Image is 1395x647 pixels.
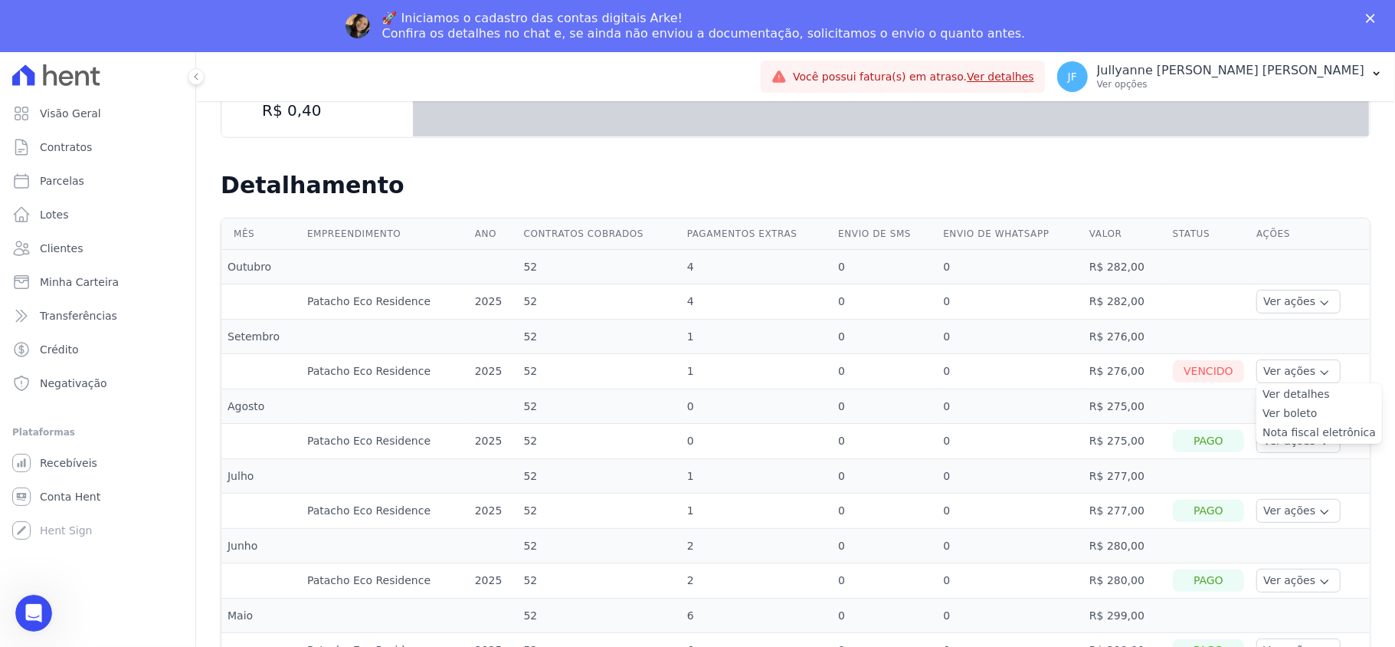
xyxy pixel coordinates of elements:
p: Ver opções [1097,78,1364,90]
td: 2025 [469,354,518,389]
a: Lotes [6,199,189,230]
td: 0 [937,563,1083,599]
td: 52 [518,599,681,633]
td: 0 [832,320,937,354]
span: Parcelas [40,173,84,189]
td: 0 [832,389,937,424]
span: Recebíveis [40,455,97,471]
th: Pagamentos extras [681,218,832,250]
td: 0 [832,284,937,320]
td: 0 [937,459,1083,494]
td: Junho [221,529,301,563]
td: R$ 280,00 [1083,563,1167,599]
span: JF [1068,71,1077,82]
th: Envio de Whatsapp [937,218,1083,250]
div: Vencido [1173,360,1244,383]
td: 2025 [469,424,518,459]
td: 1 [681,354,832,389]
a: Negativação [6,368,189,399]
td: Maio [221,599,301,633]
td: 2025 [469,284,518,320]
span: Você possui fatura(s) em atraso. [793,69,1034,85]
span: Clientes [40,241,83,256]
td: R$ 282,00 [1083,250,1167,284]
a: Parcelas [6,166,189,196]
td: 0 [832,494,937,529]
td: 0 [937,354,1083,389]
td: Patacho Eco Residence [301,284,469,320]
td: 0 [937,529,1083,563]
td: Agosto [221,389,301,424]
a: Nota fiscal eletrônica [1262,425,1376,441]
dd: R$ 0,40 [237,100,398,121]
button: Ver ações [1256,290,1341,314]
a: Crédito [6,334,189,365]
span: Crédito [40,342,79,357]
td: 52 [518,250,681,284]
td: R$ 282,00 [1083,284,1167,320]
a: Ver detalhes [1262,386,1376,402]
div: Fechar [1366,14,1381,23]
button: Ver ações [1256,499,1341,523]
th: Valor [1083,218,1167,250]
span: Lotes [40,207,69,222]
th: Contratos cobrados [518,218,681,250]
th: Envio de SMS [832,218,937,250]
td: R$ 275,00 [1083,424,1167,459]
td: 4 [681,250,832,284]
td: 52 [518,320,681,354]
td: 0 [832,529,937,563]
td: Patacho Eco Residence [301,563,469,599]
td: Setembro [221,320,301,354]
td: 6 [681,599,832,633]
a: Clientes [6,233,189,264]
td: 1 [681,494,832,529]
a: Ver detalhes [967,71,1034,83]
td: 0 [681,424,832,459]
div: 🚀 Iniciamos o cadastro das contas digitais Arke! Confira os detalhes no chat e, se ainda não envi... [382,11,1026,41]
td: 0 [832,563,937,599]
td: 52 [518,529,681,563]
td: R$ 299,00 [1083,599,1167,633]
td: R$ 276,00 [1083,320,1167,354]
td: Patacho Eco Residence [301,424,469,459]
td: 0 [937,389,1083,424]
h2: Detalhamento [221,172,1370,199]
td: R$ 276,00 [1083,354,1167,389]
td: 1 [681,459,832,494]
td: 4 [681,284,832,320]
td: 0 [937,250,1083,284]
td: R$ 277,00 [1083,494,1167,529]
div: Pago [1173,430,1244,452]
button: Ver ações [1256,569,1341,593]
td: 0 [832,459,937,494]
td: R$ 277,00 [1083,459,1167,494]
td: R$ 280,00 [1083,529,1167,563]
td: 1 [681,320,832,354]
td: 0 [937,599,1083,633]
td: R$ 275,00 [1083,389,1167,424]
td: 0 [681,389,832,424]
th: Ações [1250,218,1370,250]
td: 0 [937,320,1083,354]
td: Outubro [221,250,301,284]
td: 2025 [469,494,518,529]
td: 0 [832,354,937,389]
a: Recebíveis [6,448,189,478]
th: Status [1167,218,1250,250]
td: Julho [221,459,301,494]
th: Empreendimento [301,218,469,250]
td: 2 [681,529,832,563]
span: Conta Hent [40,489,100,504]
a: Minha Carteira [6,267,189,297]
iframe: Intercom live chat [15,595,52,632]
a: Conta Hent [6,481,189,512]
td: 52 [518,389,681,424]
a: Transferências [6,301,189,331]
td: 52 [518,494,681,529]
td: Patacho Eco Residence [301,494,469,529]
span: Negativação [40,376,107,391]
td: 0 [937,284,1083,320]
div: Pago [1173,500,1244,522]
button: Ver ações [1256,360,1341,383]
